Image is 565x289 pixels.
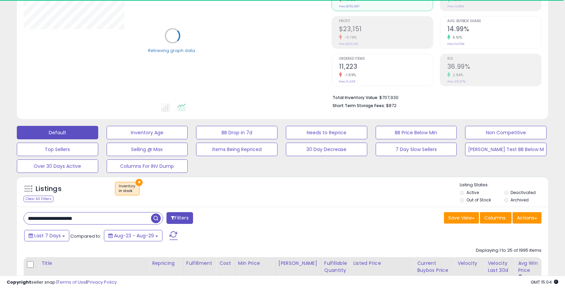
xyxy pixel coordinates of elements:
[465,126,547,139] button: Non Competitive
[238,260,273,267] div: Min Price
[107,159,188,173] button: Columns For INV Dump
[339,19,433,23] span: Profit
[152,260,181,267] div: Repricing
[339,25,433,34] h2: $23,151
[286,143,367,156] button: 30 Day Decrease
[376,126,457,139] button: BB Price Below Min
[324,260,347,274] div: Fulfillable Quantity
[17,159,98,173] button: Over 30 Days Active
[87,279,117,285] a: Privacy Policy
[457,260,482,267] div: Velocity
[417,260,452,274] div: Current Buybox Price
[7,279,31,285] strong: Copyright
[70,233,101,239] span: Compared to:
[513,212,541,224] button: Actions
[447,4,464,8] small: Prev: 14.86%
[531,279,558,285] span: 2025-09-6 15:04 GMT
[480,212,512,224] button: Columns
[7,279,117,286] div: seller snap | |
[107,126,188,139] button: Inventory Age
[484,214,505,221] span: Columns
[17,143,98,156] button: Top Sellers
[339,57,433,61] span: Ordered Items
[136,179,143,186] button: ×
[450,35,462,40] small: 6.61%
[476,247,541,254] div: Displaying 1 to 25 of 1995 items
[114,232,154,239] span: Aug-23 - Aug-29
[447,25,541,34] h2: 14.99%
[488,260,512,274] div: Velocity Last 30d
[119,184,136,194] span: Inventory :
[342,73,356,78] small: -1.89%
[333,95,378,100] b: Total Inventory Value:
[17,126,98,139] button: Default
[342,35,357,40] small: -0.76%
[186,260,214,267] div: Fulfillment
[196,143,277,156] button: Items Being Repriced
[333,103,385,108] b: Short Term Storage Fees:
[339,80,355,84] small: Prev: 11,439
[107,143,188,156] button: Selling @ Max
[278,260,318,267] div: [PERSON_NAME]
[386,102,397,109] span: $872
[460,182,548,188] p: Listing States:
[465,143,547,156] button: [PERSON_NAME] Test BB Below M
[444,212,479,224] button: Save View
[24,196,53,202] div: Clear All Filters
[447,80,465,84] small: Prev: 35.97%
[41,260,146,267] div: Title
[36,184,62,194] h5: Listings
[450,73,463,78] small: 2.84%
[447,19,541,23] span: Avg. Buybox Share
[511,197,529,203] label: Archived
[166,212,193,224] button: Filters
[447,42,464,46] small: Prev: 14.06%
[148,47,197,53] div: Retrieving graph data..
[34,232,61,239] span: Last 7 Days
[333,93,536,101] li: $707,930
[339,4,360,8] small: Prev: $156,987
[339,42,359,46] small: Prev: $23,330
[447,63,541,72] h2: 36.99%
[466,197,491,203] label: Out of Stock
[119,189,136,193] div: in stock
[353,260,411,267] div: Listed Price
[518,260,542,274] div: Avg Win Price
[24,230,69,241] button: Last 7 Days
[339,63,433,72] h2: 11,223
[286,126,367,139] button: Needs to Reprice
[447,57,541,61] span: ROI
[104,230,162,241] button: Aug-23 - Aug-29
[58,279,86,285] a: Terms of Use
[511,190,536,195] label: Deactivated
[376,143,457,156] button: 7 Day Slow Sellers
[466,190,479,195] label: Active
[219,260,232,267] div: Cost
[196,126,277,139] button: BB Drop in 7d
